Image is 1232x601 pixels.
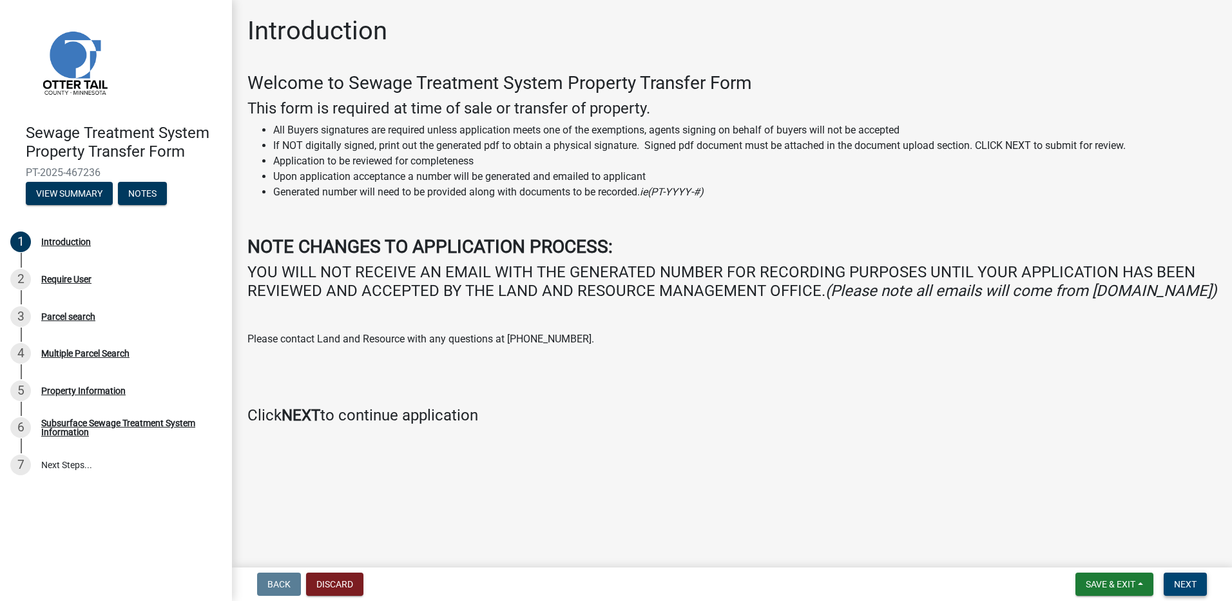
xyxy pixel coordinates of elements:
div: 7 [10,455,31,475]
span: PT-2025-467236 [26,166,206,179]
span: Next [1174,579,1197,589]
button: Discard [306,573,363,596]
h3: Welcome to Sewage Treatment System Property Transfer Form [247,72,1217,94]
i: ie(PT-YYYY-#) [640,186,704,198]
button: Back [257,573,301,596]
div: Introduction [41,237,91,246]
li: Generated number will need to be provided along with documents to be recorded. [273,184,1217,200]
h4: This form is required at time of sale or transfer of property. [247,99,1217,118]
button: View Summary [26,182,113,205]
button: Next [1164,573,1207,596]
i: (Please note all emails will come from [DOMAIN_NAME]) [825,282,1217,300]
li: All Buyers signatures are required unless application meets one of the exemptions, agents signing... [273,123,1217,138]
span: Back [267,579,291,589]
wm-modal-confirm: Notes [118,189,167,199]
div: 3 [10,306,31,327]
wm-modal-confirm: Summary [26,189,113,199]
li: If NOT digitally signed, print out the generated pdf to obtain a physical signature. Signed pdf d... [273,138,1217,153]
h4: Sewage Treatment System Property Transfer Form [26,124,222,161]
h1: Introduction [247,15,387,46]
img: Otter Tail County, Minnesota [26,14,122,110]
span: Save & Exit [1086,579,1135,589]
li: Upon application acceptance a number will be generated and emailed to applicant [273,169,1217,184]
strong: NEXT [282,406,320,424]
div: Multiple Parcel Search [41,349,130,358]
p: Please contact Land and Resource with any questions at [PHONE_NUMBER]. [247,331,1217,347]
button: Notes [118,182,167,205]
div: 6 [10,417,31,438]
strong: NOTE CHANGES TO APPLICATION PROCESS: [247,236,613,257]
li: Application to be reviewed for completeness [273,153,1217,169]
div: Parcel search [41,312,95,321]
button: Save & Exit [1075,573,1153,596]
div: 4 [10,343,31,364]
div: 2 [10,269,31,290]
div: Require User [41,275,91,284]
div: 1 [10,232,31,252]
div: 5 [10,380,31,401]
div: Subsurface Sewage Treatment System Information [41,419,211,437]
div: Property Information [41,386,126,395]
h4: YOU WILL NOT RECEIVE AN EMAIL WITH THE GENERATED NUMBER FOR RECORDING PURPOSES UNTIL YOUR APPLICA... [247,263,1217,300]
h4: Click to continue application [247,406,1217,425]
